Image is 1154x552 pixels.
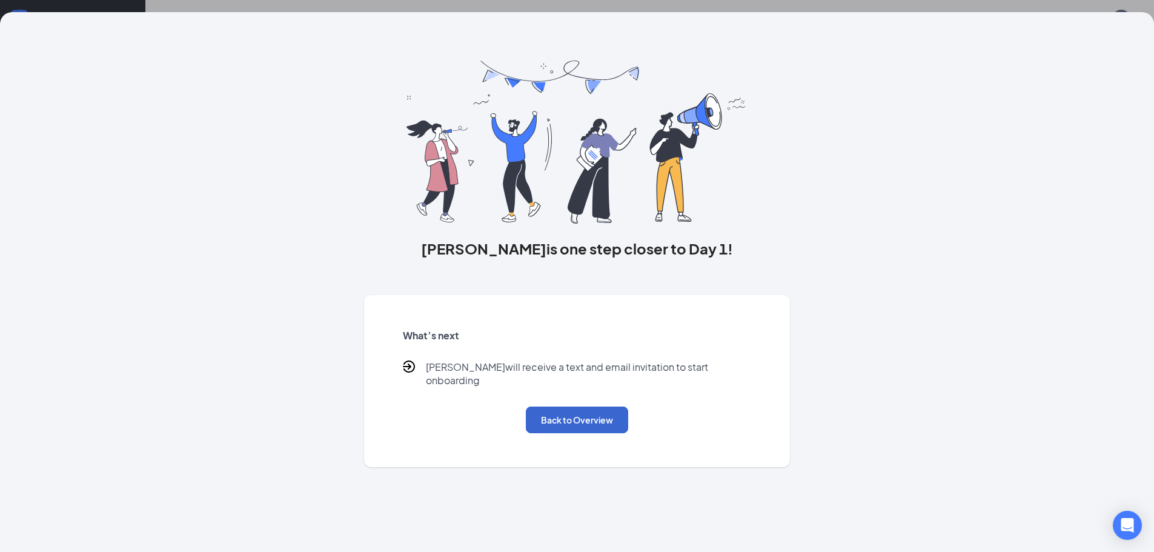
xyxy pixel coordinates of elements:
img: you are all set [406,61,748,224]
p: [PERSON_NAME] will receive a text and email invitation to start onboarding [426,361,752,387]
h3: [PERSON_NAME] is one step closer to Day 1! [364,238,791,259]
div: Open Intercom Messenger [1113,511,1142,540]
h5: What’s next [403,329,752,342]
button: Back to Overview [526,407,628,433]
